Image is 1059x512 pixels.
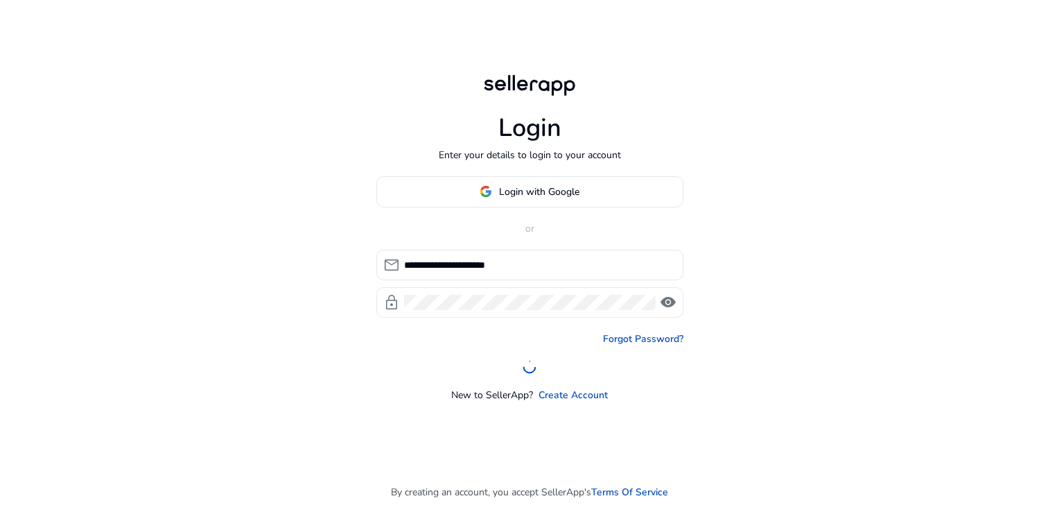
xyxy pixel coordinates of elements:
[499,185,579,199] span: Login with Google
[591,485,668,500] a: Terms Of Service
[660,294,676,311] span: visibility
[498,113,561,143] h1: Login
[451,388,533,402] p: New to SellerApp?
[383,257,400,273] span: mail
[480,185,492,198] img: google-logo.svg
[539,388,608,402] a: Create Account
[376,176,683,207] button: Login with Google
[439,148,621,162] p: Enter your details to login to your account
[603,332,683,346] a: Forgot Password?
[383,294,400,311] span: lock
[376,221,683,236] p: or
